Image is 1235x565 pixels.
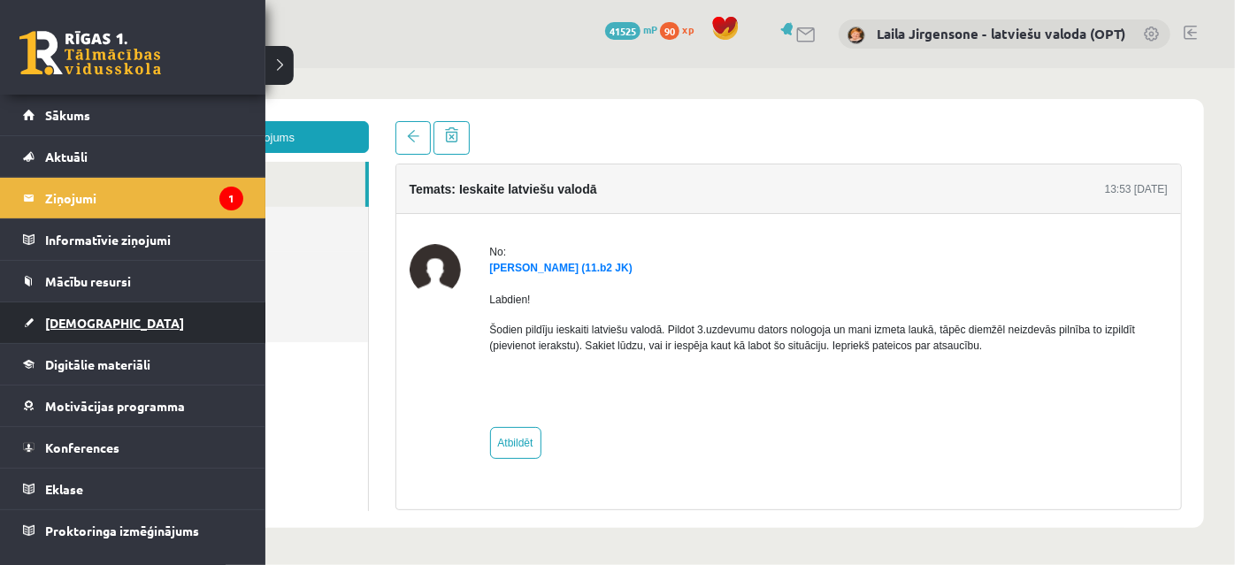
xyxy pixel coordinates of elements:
img: Laila Jirgensone - latviešu valoda (OPT) [848,27,865,44]
a: Aktuāli [23,136,243,177]
legend: Ziņojumi [45,178,243,218]
a: Mācību resursi [23,261,243,302]
a: Proktoringa izmēģinājums [23,510,243,551]
a: Laila Jirgensone - latviešu valoda (OPT) [877,25,1125,42]
a: 90 xp [660,22,702,36]
span: Motivācijas programma [45,398,185,414]
a: 41525 mP [605,22,657,36]
a: Nosūtītie [53,184,297,229]
i: 1 [219,187,243,210]
p: Šodien pildīju ieskaiti latviešu valodā. Pildot 3.uzdevumu dators nologoja un mani izmeta laukā, ... [419,254,1098,286]
a: Konferences [23,427,243,468]
span: Proktoringa izmēģinājums [45,523,199,538]
span: Mācību resursi [45,273,131,289]
div: No: [419,176,1098,192]
a: [PERSON_NAME] (11.b2 JK) [419,194,562,206]
span: 41525 [605,22,641,40]
a: Ienākošie [53,94,295,139]
img: Ņikita Koroļovs [339,176,390,227]
a: Rīgas 1. Tālmācības vidusskola [19,31,161,75]
a: Digitālie materiāli [23,344,243,385]
a: Motivācijas programma [23,386,243,426]
span: 90 [660,22,679,40]
div: 13:53 [DATE] [1034,113,1097,129]
span: Konferences [45,439,119,455]
h4: Temats: Ieskaite latviešu valodā [339,114,526,128]
span: Sākums [45,107,90,123]
a: Eklase [23,469,243,509]
a: Ziņojumi1 [23,178,243,218]
a: Atbildēt [419,359,471,391]
span: Eklase [45,481,83,497]
legend: Informatīvie ziņojumi [45,219,243,260]
span: Digitālie materiāli [45,356,150,372]
a: Informatīvie ziņojumi [23,219,243,260]
a: Sākums [23,95,243,135]
a: Dzēstie [53,229,297,274]
span: Aktuāli [45,149,88,164]
span: xp [682,22,694,36]
a: Jauns ziņojums [53,53,298,85]
a: Administrācijas ziņas [53,139,297,184]
span: mP [643,22,657,36]
span: [DEMOGRAPHIC_DATA] [45,315,184,331]
a: [DEMOGRAPHIC_DATA] [23,302,243,343]
p: Labdien! [419,224,1098,240]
